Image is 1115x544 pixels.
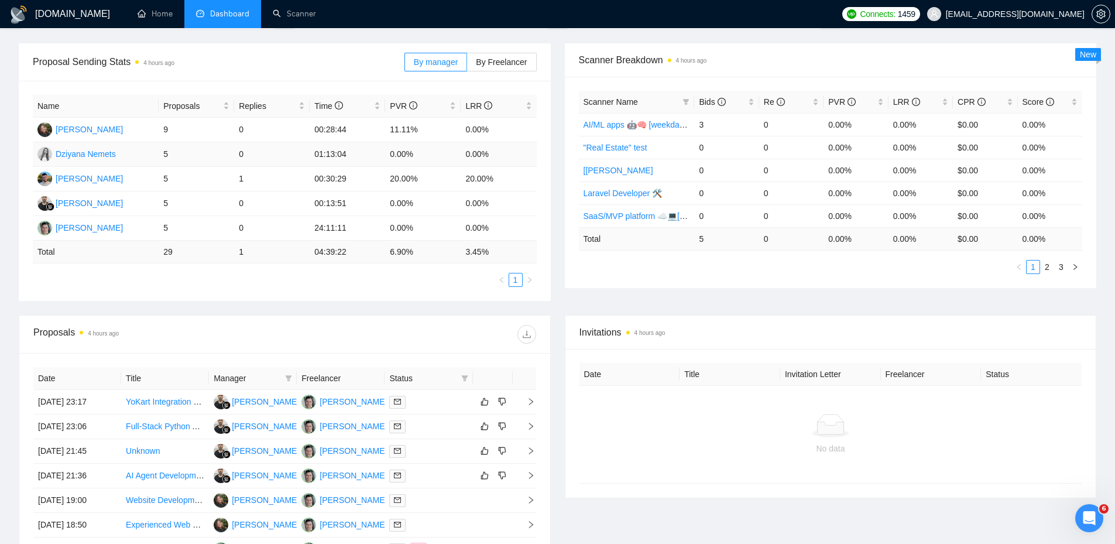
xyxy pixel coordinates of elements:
span: setting [1092,9,1110,19]
a: YoKart Integration with [PERSON_NAME] and [PERSON_NAME] [126,397,363,406]
img: FG [214,444,228,459]
span: like [481,446,489,456]
time: 4 hours ago [676,57,707,64]
td: Website Development for Medical Sharing Organization [121,488,209,513]
a: FG[PERSON_NAME] [214,421,299,430]
button: left [1012,260,1026,274]
td: 0 [759,136,824,159]
span: mail [394,497,401,504]
div: [PERSON_NAME] [56,123,123,136]
td: 0.00% [1018,136,1082,159]
td: 0.00% [461,191,536,216]
img: YN [301,395,316,409]
td: Total [579,227,695,250]
span: info-circle [977,98,986,106]
span: mail [394,472,401,479]
span: PVR [828,97,856,107]
img: YN [301,444,316,459]
span: right [517,496,535,504]
div: Proposals [33,325,284,344]
span: By Freelancer [476,57,527,67]
div: [PERSON_NAME] [232,494,299,507]
td: 0.00% [888,159,953,182]
span: info-circle [335,101,343,110]
a: Full-Stack Python AI Developer [126,422,239,431]
img: YN [301,468,316,483]
a: Unknown [126,446,160,456]
span: right [517,398,535,406]
td: 0 [694,204,759,227]
button: left [495,273,509,287]
button: right [1068,260,1082,274]
li: Next Page [1068,260,1082,274]
span: Proposals [163,100,221,112]
th: Freelancer [881,363,982,386]
div: [PERSON_NAME] [320,395,387,408]
td: Total [33,241,159,264]
span: dislike [498,422,506,431]
td: 0 [759,113,824,136]
td: 00:30:29 [310,167,385,191]
button: dislike [495,395,509,409]
td: 1 [234,167,310,191]
button: dislike [495,419,509,433]
span: Dashboard [210,9,249,19]
td: 04:39:22 [310,241,385,264]
img: gigradar-bm.png [222,401,231,409]
div: [PERSON_NAME] [320,469,387,482]
span: dashboard [196,9,204,18]
th: Title [121,367,209,390]
th: Date [33,367,121,390]
div: [PERSON_NAME] [320,420,387,433]
td: 01:13:04 [310,142,385,167]
a: SaaS/MVP platform ☁️💻[weekdays] [584,211,719,221]
span: filter [461,375,468,382]
button: like [478,444,492,458]
img: gigradar-bm.png [222,426,231,434]
span: info-circle [484,101,492,110]
td: 0 [694,159,759,182]
div: [PERSON_NAME] [232,420,299,433]
th: Title [680,363,780,386]
td: [DATE] 21:45 [33,439,121,464]
li: Previous Page [495,273,509,287]
td: AI Agent Development [121,464,209,488]
span: Score [1023,97,1054,107]
span: download [518,330,536,339]
td: Full-Stack Python AI Developer [121,415,209,439]
span: info-circle [718,98,726,106]
td: 0.00% [888,182,953,204]
td: 5 [694,227,759,250]
th: Manager [209,367,297,390]
time: 4 hours ago [88,330,119,337]
td: 0.00% [1018,182,1082,204]
th: Date [579,363,680,386]
li: Next Page [523,273,537,287]
td: 0 [759,227,824,250]
span: right [526,276,533,283]
button: like [478,395,492,409]
div: No data [589,442,1073,455]
a: YN[PERSON_NAME] [301,470,387,480]
span: mail [394,398,401,405]
td: 24:11:11 [310,216,385,241]
span: PVR [390,101,417,111]
a: HH[PERSON_NAME] [214,519,299,529]
td: 0 [234,118,310,142]
a: Laravel Developer 🛠️ [584,189,663,198]
div: [PERSON_NAME] [320,518,387,531]
td: 0.00% [1018,113,1082,136]
td: 0.00% [824,204,888,227]
th: Freelancer [297,367,385,390]
td: 0.00% [461,142,536,167]
img: HH [214,518,228,532]
span: Scanner Breakdown [579,53,1083,67]
td: 9 [159,118,234,142]
div: [PERSON_NAME] [320,494,387,507]
span: filter [680,93,692,111]
span: info-circle [409,101,417,110]
img: YN [301,518,316,532]
iframe: Intercom live chat [1075,504,1103,532]
td: 0.00% [824,159,888,182]
td: $ 0.00 [953,227,1017,250]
